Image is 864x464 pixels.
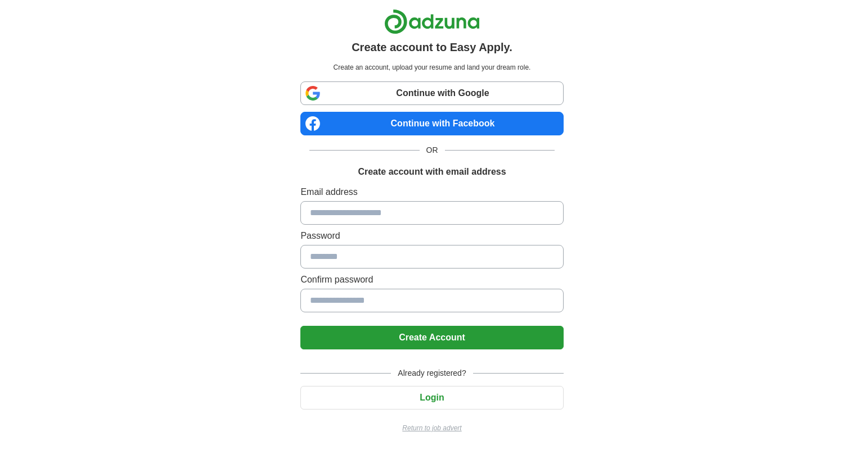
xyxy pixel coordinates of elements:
label: Password [300,229,563,243]
a: Continue with Facebook [300,112,563,135]
label: Confirm password [300,273,563,286]
button: Create Account [300,326,563,349]
p: Create an account, upload your resume and land your dream role. [303,62,561,72]
a: Continue with Google [300,81,563,105]
img: Adzuna logo [384,9,480,34]
button: Login [300,386,563,410]
a: Return to job advert [300,423,563,433]
h1: Create account with email address [358,165,506,179]
a: Login [300,393,563,402]
span: Already registered? [391,367,472,379]
span: OR [420,144,445,156]
label: Email address [300,185,563,199]
h1: Create account to Easy Apply. [352,39,512,56]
